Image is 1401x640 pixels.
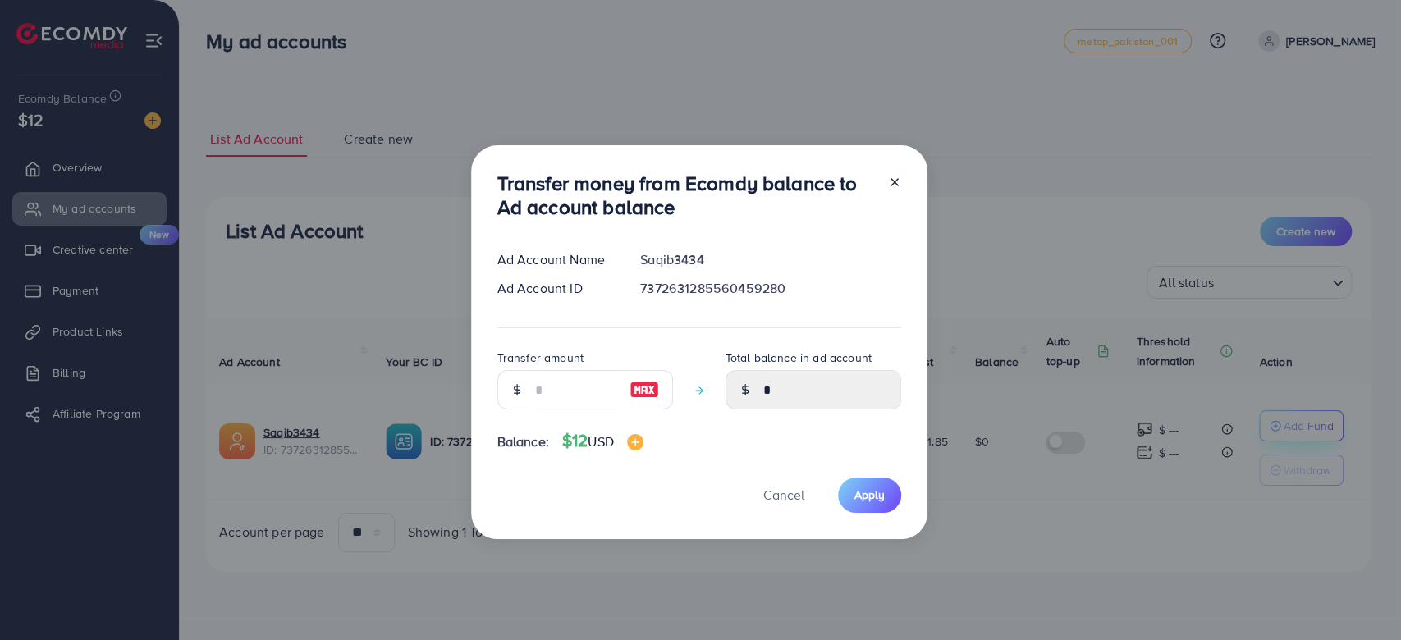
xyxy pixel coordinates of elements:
div: Ad Account ID [484,279,628,298]
span: USD [588,432,613,450]
label: Transfer amount [497,350,584,366]
img: image [630,380,659,400]
label: Total balance in ad account [726,350,872,366]
iframe: Chat [1331,566,1389,628]
img: image [627,434,643,450]
h4: $12 [562,431,643,451]
div: Ad Account Name [484,250,628,269]
div: Saqib3434 [627,250,913,269]
div: 7372631285560459280 [627,279,913,298]
span: Balance: [497,432,549,451]
button: Apply [838,478,901,513]
button: Cancel [743,478,825,513]
span: Apply [854,487,885,503]
h3: Transfer money from Ecomdy balance to Ad account balance [497,171,875,219]
span: Cancel [763,486,804,504]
